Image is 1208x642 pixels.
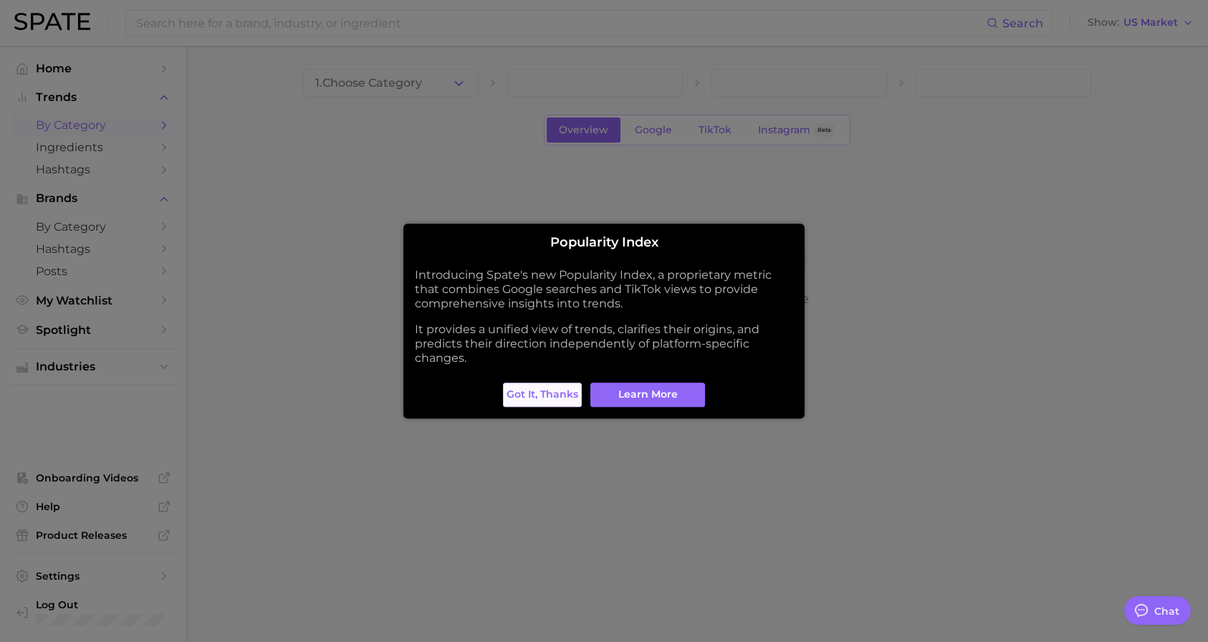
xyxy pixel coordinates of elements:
span: Learn More [618,388,678,401]
p: It provides a unified view of trends, clarifies their origins, and predicts their direction indep... [415,322,793,365]
p: Introducing Spate's new Popularity Index, a proprietary metric that combines Google searches and ... [415,268,793,311]
h2: Popularity Index [415,235,793,251]
button: Got it, thanks [503,383,582,407]
a: Learn More [590,383,705,407]
span: Got it, thanks [507,388,578,401]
